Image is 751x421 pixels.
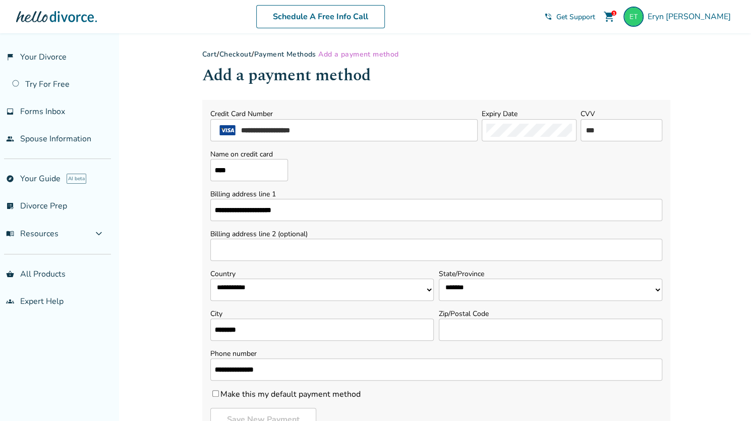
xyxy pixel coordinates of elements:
[202,49,217,59] a: Cart
[611,11,616,16] div: 1
[202,63,670,88] h1: Add a payment method
[648,11,735,22] span: Eryn [PERSON_NAME]
[544,12,595,22] a: phone_in_talkGet Support
[6,230,14,238] span: menu_book
[219,49,252,59] a: Checkout
[544,13,552,21] span: phone_in_talk
[6,135,14,143] span: people
[556,12,595,22] span: Get Support
[603,11,615,23] span: shopping_cart
[482,109,517,119] label: Expiry Date
[210,109,273,119] label: Credit Card Number
[581,109,595,119] label: CVV
[6,297,14,305] span: groups
[210,149,288,159] label: Name on credit card
[212,390,219,397] input: Make this my default payment method
[210,229,662,239] label: Billing address line 2 (optional)
[6,53,14,61] span: flag_2
[6,108,14,116] span: inbox
[202,49,670,59] div: / /
[701,373,751,421] iframe: Chat Widget
[439,309,662,319] label: Zip/Postal Code
[210,389,361,400] label: Make this my default payment method
[93,228,105,240] span: expand_more
[439,269,662,279] label: State/Province
[318,49,398,59] span: Add a payment method
[210,269,434,279] label: Country
[254,49,316,59] a: Payment Methods
[210,349,662,358] label: Phone number
[6,228,59,239] span: Resources
[6,270,14,278] span: shopping_basket
[256,5,385,28] a: Schedule A Free Info Call
[210,309,434,319] label: City
[210,189,662,199] label: Billing address line 1
[67,174,86,184] span: AI beta
[20,106,65,117] span: Forms Inbox
[623,7,644,27] img: eryninouye@gmail.com
[6,202,14,210] span: list_alt_check
[6,175,14,183] span: explore
[215,125,240,135] img: visa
